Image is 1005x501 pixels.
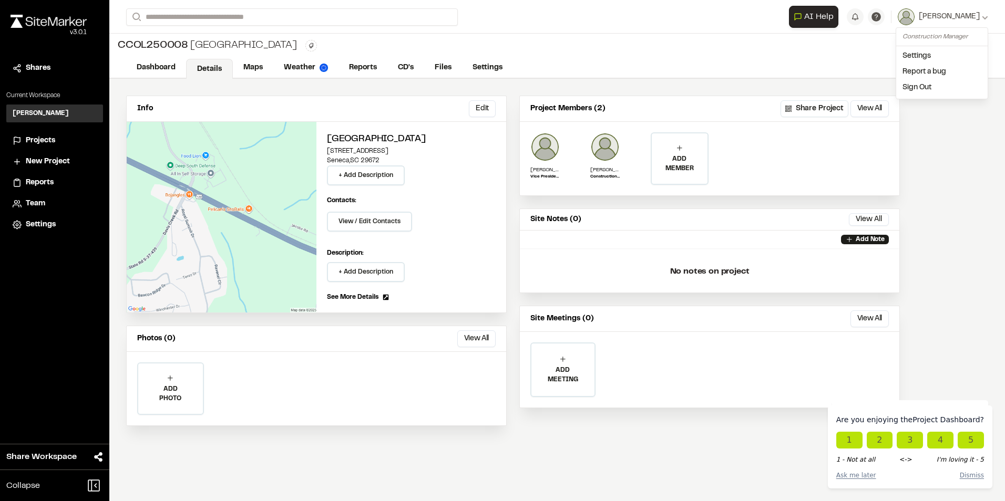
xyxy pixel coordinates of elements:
[469,100,496,117] button: Edit
[327,165,405,185] button: + Add Description
[898,8,988,25] button: [PERSON_NAME]
[327,156,496,165] p: Seneca , SC 29672
[13,198,97,210] a: Team
[531,366,594,384] p: ADD MEETING
[590,132,620,162] img: Chris White
[789,6,838,28] button: Open AI Assistant
[919,11,980,23] span: [PERSON_NAME]
[327,196,356,205] p: Contacts:
[424,58,462,78] a: Files
[462,58,513,78] a: Settings
[118,38,188,54] span: CCOL250008
[273,58,339,78] a: Weather
[327,248,496,258] p: Description:
[137,333,176,345] p: Photos (0)
[590,166,620,174] p: [PERSON_NAME]
[26,62,50,74] span: Shares
[652,154,707,173] p: ADD MEMBER
[11,15,87,28] img: rebrand.png
[137,103,153,114] p: Info
[958,432,984,448] button: I'm loving it
[530,214,581,225] p: Site Notes (0)
[13,177,97,189] a: Reports
[530,313,594,325] p: Site Meetings (0)
[11,28,87,37] div: Oh geez...please don't...
[26,198,45,210] span: Team
[320,64,328,72] img: precipai.png
[896,64,988,80] div: Report a bug
[937,455,984,464] span: I'm loving it - 5
[804,11,834,23] span: AI Help
[26,156,70,168] span: New Project
[26,177,54,189] span: Reports
[327,132,496,147] h2: [GEOGRAPHIC_DATA]
[186,59,233,79] a: Details
[6,91,103,100] p: Current Workspace
[849,213,889,226] button: View All
[13,109,69,118] h3: [PERSON_NAME]
[896,48,988,64] a: Settings
[867,432,893,448] button: It's okay
[898,8,915,25] img: User
[590,174,620,180] p: Construction Manager
[899,455,912,464] span: <->
[850,310,889,327] button: View All
[789,6,843,28] div: Open AI Assistant
[457,330,496,347] button: View All
[856,235,885,244] p: Add Note
[850,100,889,117] button: View All
[13,219,97,231] a: Settings
[339,58,387,78] a: Reports
[305,40,317,51] button: Edit Tags
[903,32,981,41] div: Construction Manager
[233,58,273,78] a: Maps
[530,103,606,114] p: Project Members (2)
[13,156,97,168] a: New Project
[26,219,56,231] span: Settings
[6,451,77,463] span: Share Workspace
[327,147,496,156] p: [STREET_ADDRESS]
[836,414,984,425] div: Are you enjoying the Project Dashboard ?
[387,58,424,78] a: CD's
[960,471,984,480] button: Dismiss
[530,174,560,180] p: Vice President
[327,262,405,282] button: + Add Description
[836,471,876,480] button: Ask me later
[897,432,923,448] button: Neutral
[118,38,297,54] div: [GEOGRAPHIC_DATA]
[13,135,97,147] a: Projects
[26,135,55,147] span: Projects
[6,479,40,492] span: Collapse
[528,255,891,288] p: No notes on project
[327,293,378,302] span: See More Details
[126,8,145,26] button: Search
[530,132,560,162] img: Daniel Mosher
[836,455,875,464] span: 1 - Not at all
[138,384,203,403] p: ADD PHOTO
[530,166,560,174] p: [PERSON_NAME]
[836,432,863,448] button: Not at all
[327,212,412,232] button: View / Edit Contacts
[13,62,97,74] a: Shares
[896,80,988,96] a: Sign Out
[781,100,848,117] button: Share Project
[927,432,953,448] button: I'm enjoying it
[126,58,186,78] a: Dashboard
